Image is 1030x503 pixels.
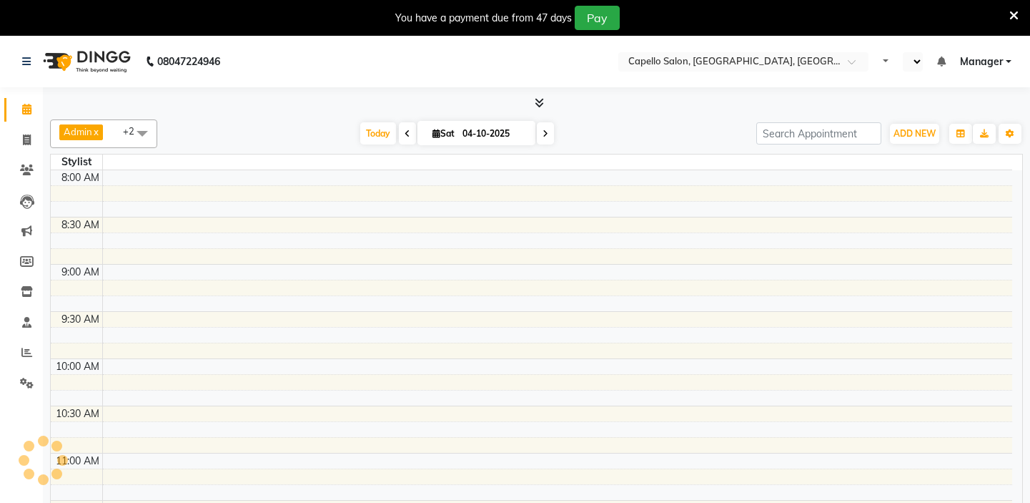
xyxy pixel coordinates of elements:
[756,122,881,145] input: Search Appointment
[92,126,99,137] a: x
[59,218,102,233] div: 8:30 AM
[960,54,1003,69] span: Manager
[890,124,939,144] button: ADD NEW
[123,125,145,137] span: +2
[53,406,102,421] div: 10:30 AM
[575,6,620,30] button: Pay
[53,359,102,374] div: 10:00 AM
[64,126,92,137] span: Admin
[36,41,134,82] img: logo
[395,11,572,26] div: You have a payment due from 47 days
[59,170,102,185] div: 8:00 AM
[51,155,102,170] div: Stylist
[157,41,220,82] b: 08047224946
[53,454,102,469] div: 11:00 AM
[59,265,102,280] div: 9:00 AM
[429,128,458,139] span: Sat
[360,122,396,145] span: Today
[59,312,102,327] div: 9:30 AM
[893,128,936,139] span: ADD NEW
[458,123,530,145] input: 2025-10-04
